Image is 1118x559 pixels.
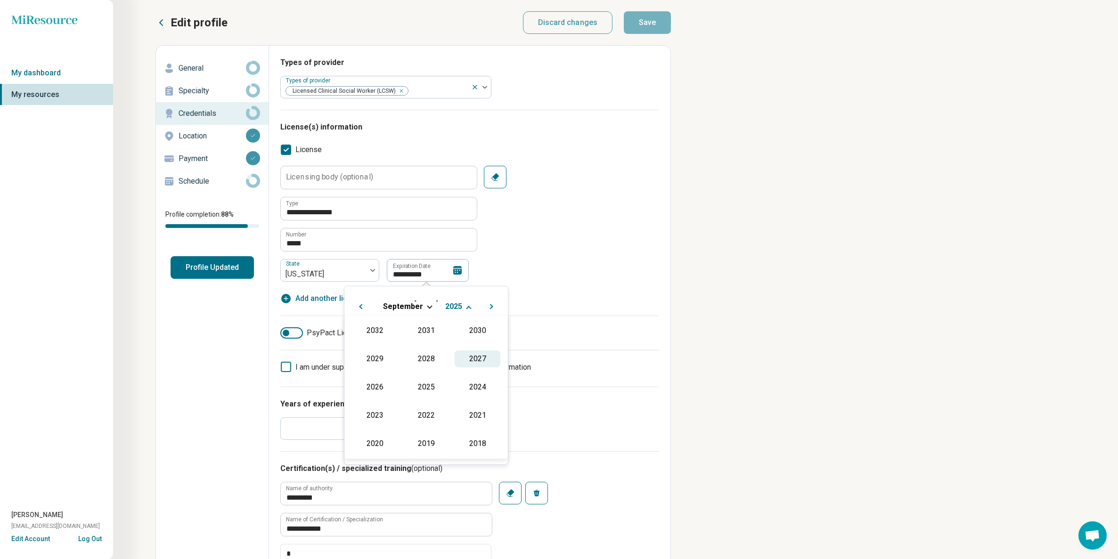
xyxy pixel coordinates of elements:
button: Edit Account [11,534,50,544]
a: Location [156,125,269,147]
label: State [286,260,302,267]
button: Discard changes [523,11,613,34]
button: Save [624,11,671,34]
span: (optional) [411,464,442,473]
span: [EMAIL_ADDRESS][DOMAIN_NAME] [11,522,100,530]
h3: License(s) information [280,122,659,133]
p: Credentials [179,108,246,119]
p: Schedule [179,176,246,187]
div: 2018 [455,435,500,452]
div: Open chat [1078,521,1107,550]
input: credential.licenses.0.name [281,197,477,220]
span: [PERSON_NAME] [11,510,63,520]
button: September [383,301,424,311]
h3: Years of experience [280,398,659,410]
a: Payment [156,147,269,170]
span: License [295,144,322,155]
span: I am under supervision, so I will list my supervisor’s license information [295,363,531,372]
div: 2023 [352,407,398,424]
span: 88 % [221,211,234,218]
div: 2028 [403,350,449,367]
label: Number [286,232,306,237]
div: 2024 [455,379,500,396]
label: Type [286,201,298,206]
label: Licensing body (optional) [286,173,373,181]
h3: Certification(s) / specialized training [280,463,659,474]
div: Choose Date [344,286,508,465]
p: Payment [179,153,246,164]
div: Profile completion [165,224,259,228]
div: 2029 [352,350,398,367]
a: Credentials [156,102,269,125]
button: Add another license [280,293,364,304]
span: Licensed Clinical Social Worker (LCSW) [286,87,399,96]
p: Specialty [179,85,246,97]
button: Next Month [485,298,500,313]
div: 2020 [352,435,398,452]
label: Name of Certification / Specialization [286,517,383,522]
div: 2021 [455,407,500,424]
button: Edit profile [155,15,228,30]
span: Add another license [295,293,364,304]
p: Location [179,130,246,142]
div: 2032 [352,322,398,339]
label: Types of provider [286,77,332,84]
div: 2022 [403,407,449,424]
h2: [DATE] [352,298,500,311]
div: Profile completion: [156,204,269,234]
div: 2025 [403,379,449,396]
div: 2026 [352,379,398,396]
div: 2027 [455,350,500,367]
label: Name of authority [286,486,333,491]
button: Profile Updated [171,256,254,279]
div: 2019 [403,435,449,452]
a: Specialty [156,80,269,102]
h3: Types of provider [280,57,659,68]
button: Previous Month [352,298,367,313]
p: Edit profile [171,15,228,30]
div: 2030 [455,322,500,339]
button: Log Out [78,534,102,542]
div: 2031 [403,322,449,339]
label: PsyPact License [280,327,363,339]
a: General [156,57,269,80]
span: 2025 [445,302,462,311]
button: 2025 [445,301,463,311]
span: September [383,302,423,311]
p: General [179,63,246,74]
a: Schedule [156,170,269,193]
